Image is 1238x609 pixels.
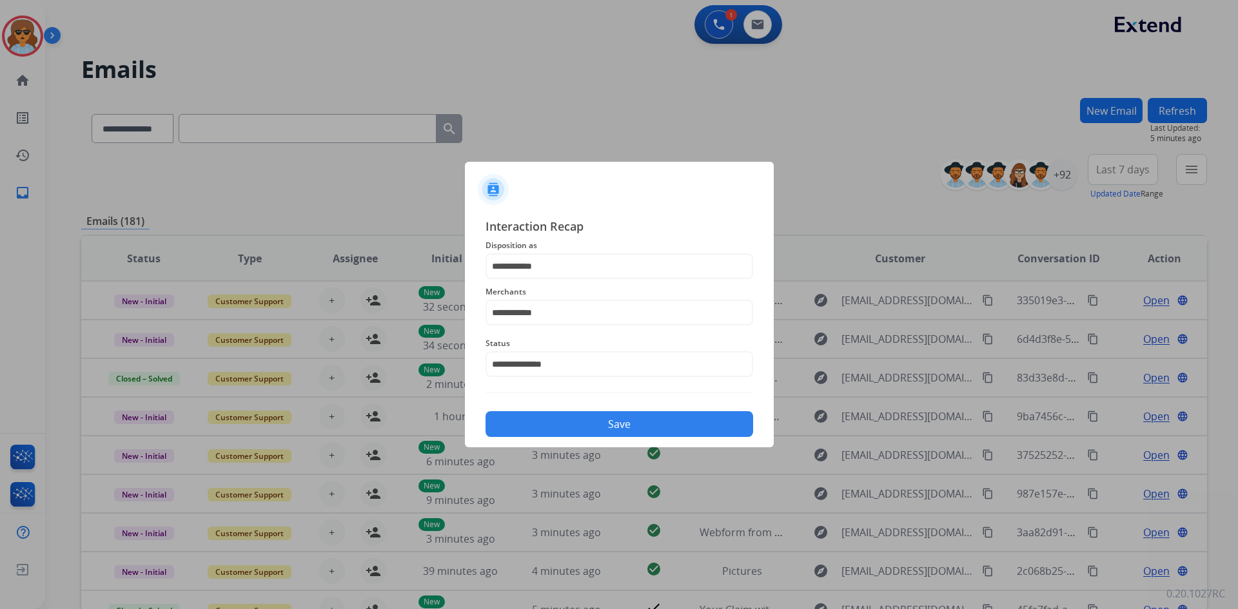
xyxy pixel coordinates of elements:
[486,217,753,238] span: Interaction Recap
[486,336,753,351] span: Status
[486,411,753,437] button: Save
[1166,586,1225,601] p: 0.20.1027RC
[486,284,753,300] span: Merchants
[486,238,753,253] span: Disposition as
[478,174,509,205] img: contactIcon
